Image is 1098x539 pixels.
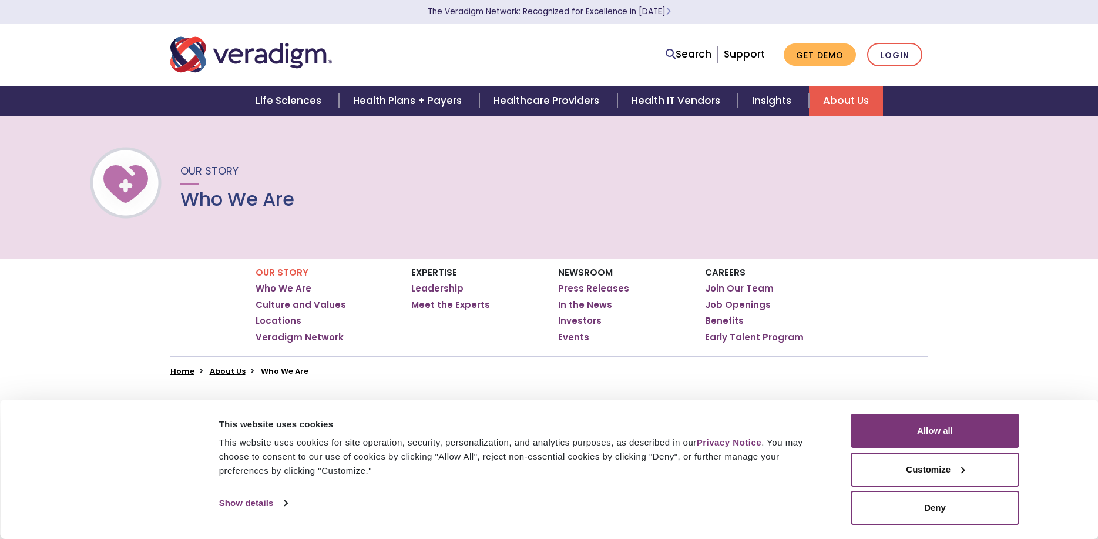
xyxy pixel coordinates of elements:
[479,86,617,116] a: Healthcare Providers
[558,299,612,311] a: In the News
[851,453,1019,487] button: Customize
[851,491,1019,525] button: Deny
[705,283,774,294] a: Join Our Team
[411,283,464,294] a: Leadership
[666,6,671,17] span: Learn More
[851,414,1019,448] button: Allow all
[256,299,346,311] a: Culture and Values
[705,315,744,327] a: Benefits
[170,35,332,74] img: Veradigm logo
[219,417,825,431] div: This website uses cookies
[784,43,856,66] a: Get Demo
[219,436,825,478] div: This website uses cookies for site operation, security, personalization, and analytics purposes, ...
[738,86,809,116] a: Insights
[180,188,294,210] h1: Who We Are
[256,283,311,294] a: Who We Are
[666,46,711,62] a: Search
[867,43,922,67] a: Login
[697,437,761,447] a: Privacy Notice
[219,494,287,512] a: Show details
[724,47,765,61] a: Support
[256,315,301,327] a: Locations
[411,299,490,311] a: Meet the Experts
[705,299,771,311] a: Job Openings
[558,332,589,343] a: Events
[428,6,671,17] a: The Veradigm Network: Recognized for Excellence in [DATE]Learn More
[210,366,246,377] a: About Us
[180,163,239,178] span: Our Story
[809,86,883,116] a: About Us
[256,332,344,343] a: Veradigm Network
[170,366,194,377] a: Home
[339,86,479,116] a: Health Plans + Payers
[617,86,738,116] a: Health IT Vendors
[705,332,804,343] a: Early Talent Program
[558,283,629,294] a: Press Releases
[558,315,602,327] a: Investors
[241,86,339,116] a: Life Sciences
